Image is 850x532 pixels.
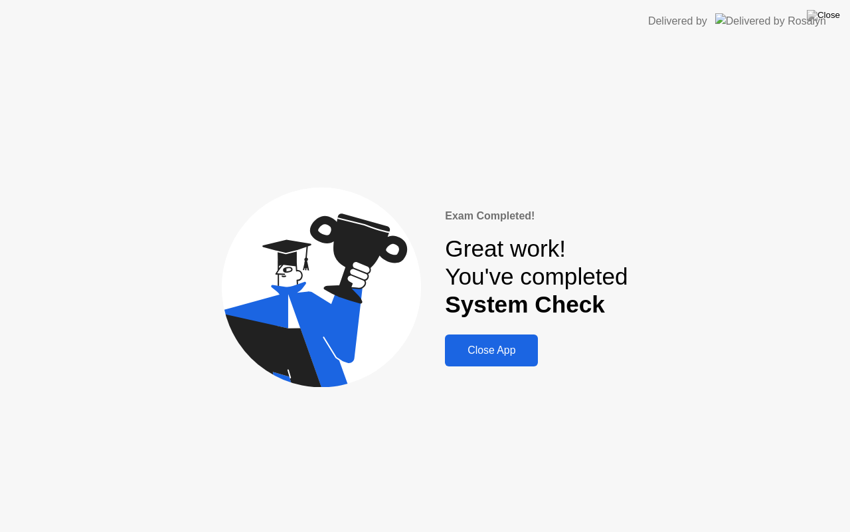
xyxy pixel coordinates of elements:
div: Delivered by [648,13,707,29]
img: Delivered by Rosalyn [715,13,826,29]
b: System Check [445,291,605,317]
img: Close [807,10,840,21]
button: Close App [445,334,538,366]
div: Exam Completed! [445,208,628,224]
div: Great work! You've completed [445,235,628,319]
div: Close App [449,344,534,356]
